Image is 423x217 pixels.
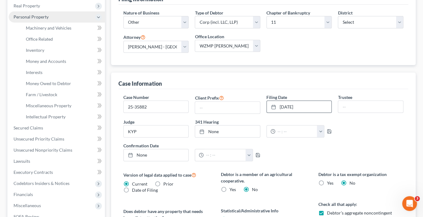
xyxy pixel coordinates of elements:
[21,67,105,78] a: Interests
[26,70,42,75] span: Interests
[252,187,257,192] span: No
[26,92,57,97] span: Farm / Livestock
[14,192,33,197] span: Financials
[195,33,224,40] label: Office Location
[123,10,159,16] label: Nature of Business
[26,114,66,119] span: Intellectual Property
[204,149,245,161] input: -- : --
[9,156,105,167] a: Lawsuits
[26,36,53,42] span: Office Related
[14,125,43,130] span: Secured Claims
[21,56,105,67] a: Money and Accounts
[338,94,352,100] label: Trustee
[14,181,70,186] span: Codebtors Insiders & Notices
[120,142,263,149] label: Confirmation Date
[132,181,147,186] span: Current
[26,81,71,86] span: Money Owed to Debtor
[118,80,162,87] div: Case Information
[195,10,223,16] label: Type of Debtor
[123,171,209,178] label: Version of legal data applied to case
[221,207,306,214] label: Statistical/Administrative Info
[14,170,53,175] span: Executory Contracts
[221,171,306,184] label: Debtor is a member of an agricultural cooperative.
[26,103,71,108] span: Miscellaneous Property
[123,119,134,125] label: Judge
[123,33,146,41] label: Attorney
[124,125,189,137] input: --
[9,167,105,178] a: Executory Contracts
[192,119,335,125] label: 341 Hearing
[327,180,333,186] span: Yes
[163,181,174,186] span: Prior
[132,187,158,193] span: Date of Filing
[124,149,189,161] a: None
[318,171,403,178] label: Debtor is a tax exempt organization
[14,158,30,164] span: Lawsuits
[26,59,66,64] span: Money and Accounts
[195,102,260,113] input: --
[14,203,41,208] span: Miscellaneous
[123,94,149,100] label: Case Number
[14,14,49,19] span: Personal Property
[349,180,355,186] span: No
[14,147,72,153] span: Unsecured Nonpriority Claims
[266,94,287,100] label: Filing Date
[21,111,105,122] a: Intellectual Property
[14,136,64,141] span: Unsecured Priority Claims
[21,100,105,111] a: Miscellaneous Property
[26,25,71,31] span: Machinery and Vehicles
[338,10,352,16] label: District
[9,122,105,133] a: Secured Claims
[415,196,420,201] span: 3
[338,101,403,113] input: --
[195,94,224,101] label: Client Prefix
[9,133,105,145] a: Unsecured Priority Claims
[21,45,105,56] a: Inventory
[21,78,105,89] a: Money Owed to Debtor
[26,47,44,53] span: Inventory
[275,125,317,137] input: -- : --
[195,125,260,137] a: None
[9,145,105,156] a: Unsecured Nonpriority Claims
[14,3,40,8] span: Real Property
[266,10,310,16] label: Chapter of Bankruptcy
[124,101,189,113] input: Enter case number...
[21,23,105,34] a: Machinery and Vehicles
[267,101,332,113] a: [DATE]
[21,89,105,100] a: Farm / Livestock
[21,34,105,45] a: Office Related
[402,196,417,211] iframe: Intercom live chat
[318,201,403,207] label: Check all that apply:
[229,187,236,192] span: Yes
